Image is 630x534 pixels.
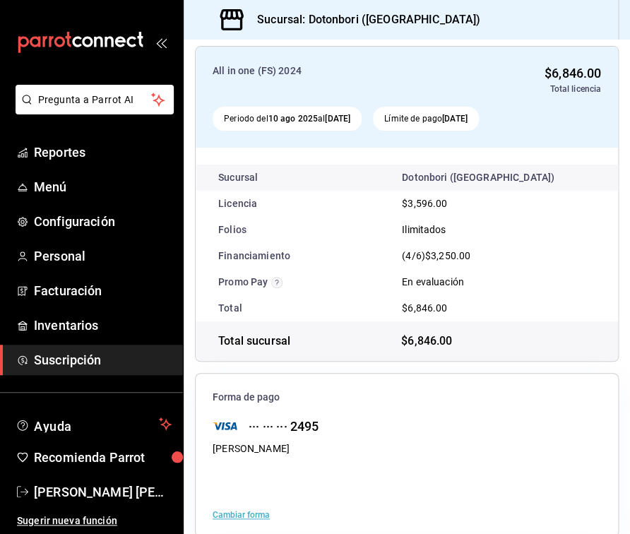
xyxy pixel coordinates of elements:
[246,11,480,28] h3: Sucursal: Dotonbori ([GEOGRAPHIC_DATA])
[574,251,607,262] div: Cell
[213,511,270,519] button: Cambiar forma
[196,243,618,269] div: Row
[373,107,479,131] div: Límite de pago
[391,222,457,237] div: Cell
[574,172,607,184] div: Cell
[545,66,601,81] span: $6,846.00
[17,514,172,528] span: Sugerir nueva función
[574,303,607,314] div: Cell
[34,177,172,196] span: Menú
[34,482,172,502] span: [PERSON_NAME] [PERSON_NAME]
[196,295,618,321] div: Row
[391,275,475,290] div: Cell
[429,83,601,95] div: Total licencia
[207,249,302,263] div: Cell
[155,37,167,48] button: open_drawer_menu
[402,249,470,263] div: (4/6)
[34,448,172,467] span: Recomienda Parrot
[207,301,254,316] div: Cell
[268,114,317,124] strong: 10 ago 2025
[34,316,172,335] span: Inventarios
[34,281,172,300] span: Facturación
[207,222,258,237] div: Cell
[391,301,458,316] div: Cell
[213,64,417,95] div: All in one (FS) 2024
[402,196,447,211] span: $3,596.00
[574,225,607,236] div: Cell
[325,114,350,124] strong: [DATE]
[442,114,468,124] strong: [DATE]
[196,217,618,243] div: Row
[213,391,601,404] span: Forma de pago
[196,165,618,191] div: Row
[34,350,172,369] span: Suscripción
[218,275,283,290] div: Promo Pay
[38,93,152,107] span: Pregunta a Parrot AI
[237,417,319,436] div: ··· ··· ··· 2495
[34,212,172,231] span: Configuración
[34,247,172,266] span: Personal
[574,198,607,210] div: Cell
[213,441,290,456] div: [PERSON_NAME]
[391,196,458,211] div: Cell
[213,107,362,131] div: Periodo del al
[196,269,618,295] div: Row
[34,415,153,432] span: Ayuda
[425,250,470,261] span: $3,250.00
[207,275,294,290] div: Cell
[402,301,447,316] span: $6,846.00
[196,191,618,217] div: Row
[391,249,482,263] div: Cell
[16,85,174,114] button: Pregunta a Parrot AI
[391,170,574,185] div: Cell
[402,170,554,185] div: Dotonbori (Monterrey)
[10,102,174,117] a: Pregunta a Parrot AI
[207,170,269,185] div: Cell
[34,143,172,162] span: Reportes
[207,196,268,211] div: Cell
[218,333,407,350] div: Total sucursal
[574,277,607,288] div: Cell
[271,277,283,288] svg: Recibe un descuento en el costo de tu membresía al cubrir 80% de tus transacciones realizadas con...
[401,333,595,350] span: $6,846.00
[196,165,618,321] div: Container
